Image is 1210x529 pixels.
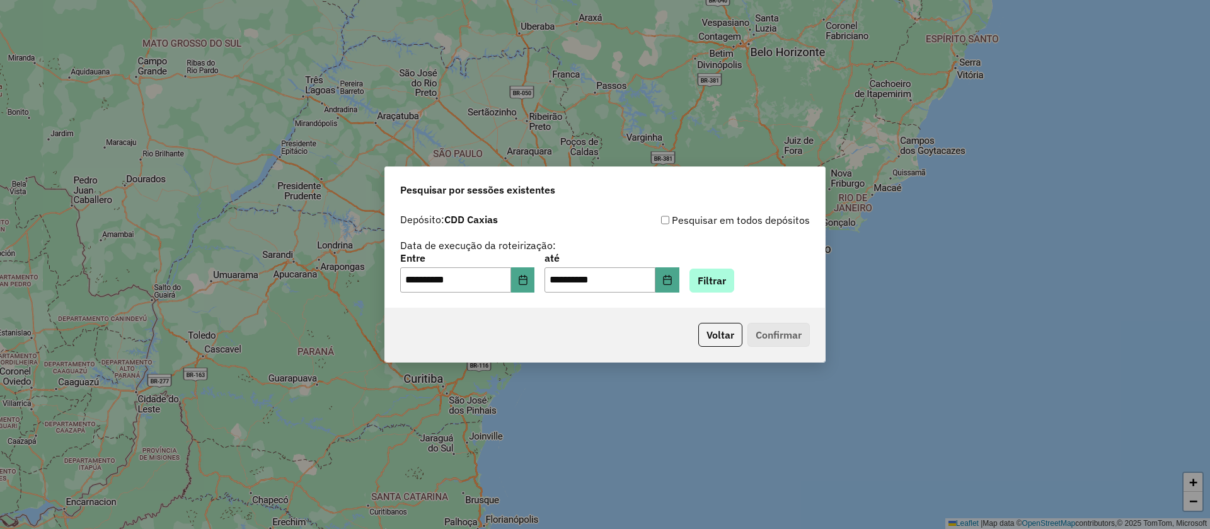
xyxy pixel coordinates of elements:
[698,323,742,347] button: Voltar
[544,250,679,265] label: até
[400,212,498,227] label: Depósito:
[400,182,555,197] span: Pesquisar por sessões existentes
[655,267,679,293] button: Choose Date
[400,238,556,253] label: Data de execução da roteirização:
[444,213,498,226] strong: CDD Caxias
[400,250,534,265] label: Entre
[689,269,734,293] button: Filtrar
[511,267,535,293] button: Choose Date
[605,212,810,228] div: Pesquisar em todos depósitos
